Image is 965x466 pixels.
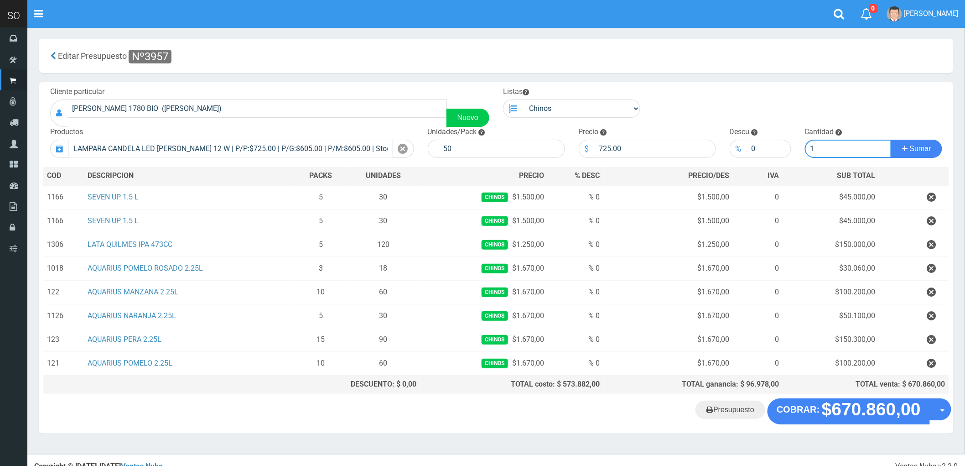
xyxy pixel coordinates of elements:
span: Chinos [482,193,508,202]
td: 0 [733,304,783,328]
th: UNIDADES [347,167,420,185]
span: Chinos [482,311,508,321]
a: SEVEN UP 1.5 L [88,193,139,201]
td: $1.670,00 [604,257,733,280]
strong: COBRAR: [777,404,820,414]
td: 120 [347,233,420,257]
td: $1.250,00 [420,233,548,257]
a: AQUARIUS POMELO ROSADO 2.25L [88,264,203,272]
td: $50.100,00 [783,304,879,328]
span: % DESC [575,171,600,180]
a: LATA QUILMES IPA 473CC [88,240,172,249]
span: Nº3957 [129,50,171,63]
td: $1.670,00 [420,328,548,351]
a: SEVEN UP 1.5 L [88,216,139,225]
td: 3 [295,257,347,280]
td: 1166 [43,209,84,233]
td: 0 [733,351,783,375]
td: 90 [347,328,420,351]
span: Chinos [482,240,508,250]
td: 5 [295,304,347,328]
td: % 0 [548,185,604,209]
td: 0 [733,233,783,257]
td: 1166 [43,185,84,209]
input: 000 [439,140,565,158]
td: 1306 [43,233,84,257]
td: $45.000,00 [783,185,879,209]
td: 0 [733,185,783,209]
a: AQUARIUS POMELO 2.25L [88,359,172,367]
td: 60 [347,351,420,375]
label: Descu [730,127,750,137]
td: 5 [295,233,347,257]
span: Chinos [482,335,508,345]
td: 10 [295,351,347,375]
span: CRIPCION [101,171,134,180]
td: 60 [347,280,420,304]
td: $1.670,00 [604,304,733,328]
label: Cliente particular [50,87,104,97]
label: Listas [503,87,529,97]
th: DES [84,167,295,185]
button: Sumar [891,140,942,158]
th: PACKS [295,167,347,185]
img: User Image [887,6,902,21]
label: Unidades/Pack [428,127,477,137]
span: PRECIO [519,171,545,181]
input: Introduzca el nombre del producto [68,140,393,158]
td: 0 [733,209,783,233]
td: 1018 [43,257,84,280]
td: $1.500,00 [420,185,548,209]
div: TOTAL ganancia: $ 96.978,00 [607,379,779,390]
td: 121 [43,351,84,375]
td: % 0 [548,280,604,304]
td: 5 [295,185,347,209]
span: IVA [768,171,779,180]
td: 18 [347,257,420,280]
div: $ [579,140,595,158]
td: % 0 [548,304,604,328]
td: $100.200,00 [783,280,879,304]
input: 000 [595,140,716,158]
span: Sumar [910,145,931,152]
td: $1.670,00 [604,328,733,351]
button: COBRAR: $670.860,00 [768,398,930,424]
td: 0 [733,257,783,280]
td: $1.500,00 [604,209,733,233]
input: 000 [747,140,792,158]
span: SUB TOTAL [837,171,875,181]
a: Presupuesto [695,401,765,419]
td: 0 [733,328,783,351]
label: Productos [50,127,83,137]
td: 5 [295,209,347,233]
td: $1.500,00 [420,209,548,233]
span: 0 [869,4,877,13]
td: $1.250,00 [604,233,733,257]
label: Precio [579,127,599,137]
td: 0 [733,280,783,304]
span: Chinos [482,216,508,226]
span: PRECIO/DES [688,171,729,180]
span: [PERSON_NAME] [904,9,959,18]
a: Nuevo [446,109,489,127]
strong: $670.860,00 [822,400,921,419]
td: 30 [347,304,420,328]
th: COD [43,167,84,185]
td: 15 [295,328,347,351]
input: Cantidad [805,140,892,158]
td: $1.500,00 [604,185,733,209]
div: DESCUENTO: $ 0,00 [298,379,416,390]
td: 30 [347,209,420,233]
td: 10 [295,280,347,304]
div: TOTAL costo: $ 573.882,00 [424,379,600,390]
input: Consumidor Final [67,99,447,118]
td: 30 [347,185,420,209]
td: $1.670,00 [604,351,733,375]
td: $1.670,00 [604,280,733,304]
td: $1.670,00 [420,304,548,328]
td: $1.670,00 [420,280,548,304]
td: $100.200,00 [783,351,879,375]
td: % 0 [548,257,604,280]
td: $150.300,00 [783,328,879,351]
a: AQUARIUS PERA 2.25L [88,335,161,344]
